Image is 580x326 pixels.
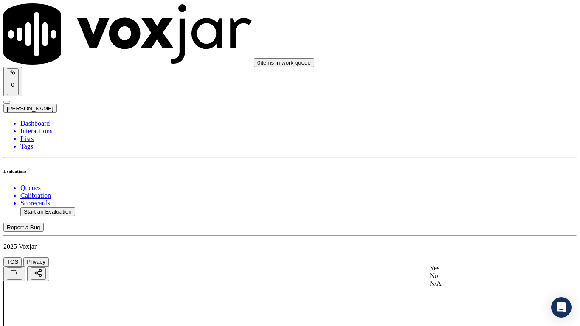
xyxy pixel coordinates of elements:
[3,257,22,266] button: TOS
[20,135,577,143] a: Lists
[20,192,577,200] a: Calibration
[23,257,49,266] button: Privacy
[3,104,57,113] button: [PERSON_NAME]
[430,280,538,287] div: N/A
[3,3,252,65] img: voxjar logo
[7,68,19,95] button: 0
[20,143,577,150] a: Tags
[3,169,577,174] h6: Evaluations
[430,272,538,280] div: No
[551,297,572,318] div: Open Intercom Messenger
[10,81,15,88] p: 0
[7,105,53,112] span: [PERSON_NAME]
[3,67,22,96] button: 0
[3,243,577,250] p: 2025 Voxjar
[20,120,577,127] a: Dashboard
[430,264,538,272] div: Yes
[20,127,577,135] a: Interactions
[254,58,314,67] button: 0items in work queue
[3,223,44,232] button: Report a Bug
[20,207,75,216] button: Start an Evaluation
[20,184,577,192] a: Queues
[20,200,577,207] a: Scorecards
